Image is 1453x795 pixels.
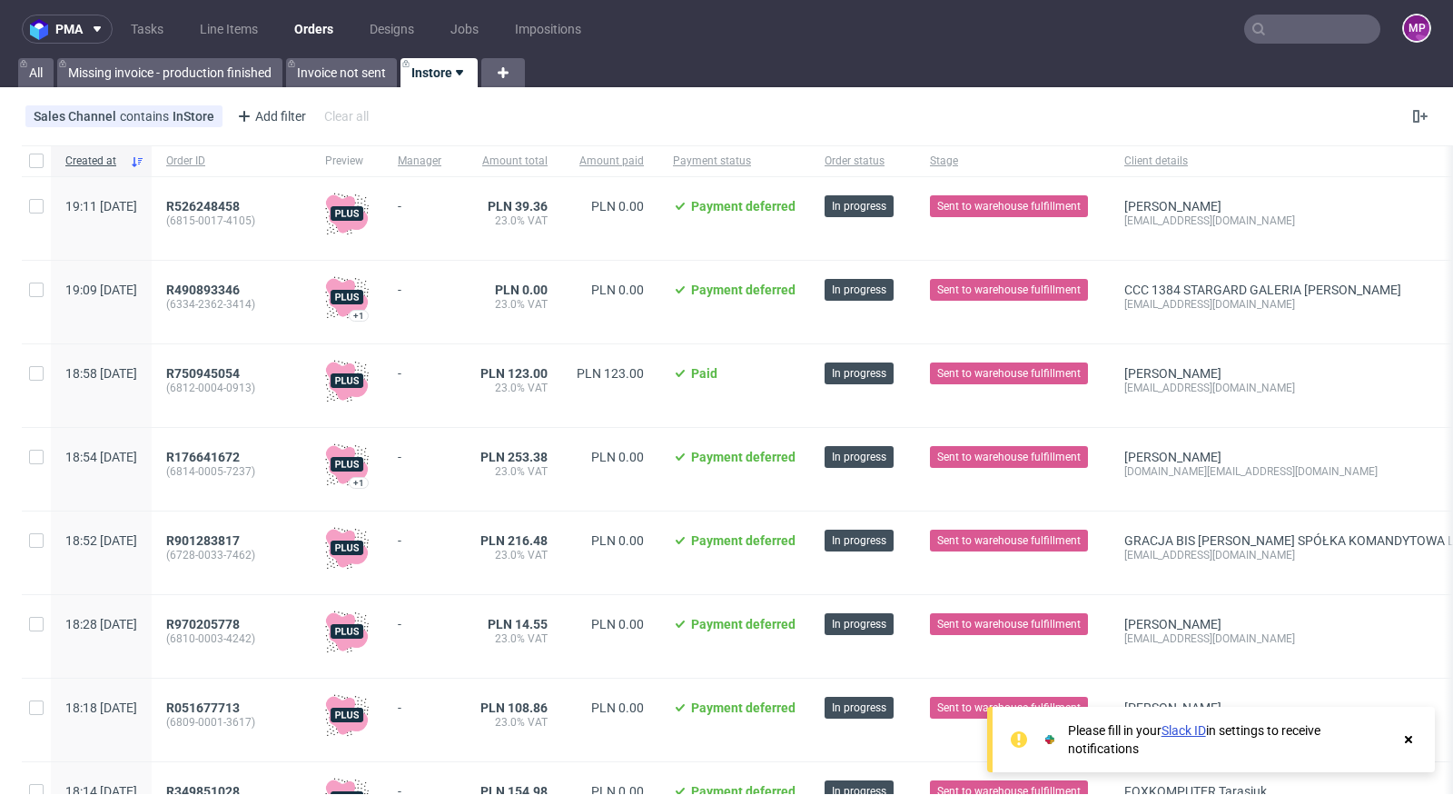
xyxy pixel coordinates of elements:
img: plus-icon.676465ae8f3a83198b3f.png [325,610,369,653]
span: (6815-0017-4105) [166,214,296,228]
a: R051677713 [166,701,243,715]
span: 23.0% VAT [470,297,548,312]
span: In progress [832,365,886,382]
span: 23.0% VAT [470,715,548,730]
span: 23.0% VAT [470,381,548,395]
span: R901283817 [166,533,240,548]
span: 23.0% VAT [470,631,548,646]
span: PLN 108.86 [480,701,548,715]
span: 23.0% VAT [470,464,548,479]
div: - [398,693,441,715]
span: R526248458 [166,199,240,214]
span: PLN 39.36 [488,199,548,214]
a: [PERSON_NAME] [1124,199,1221,214]
span: In progress [832,700,886,716]
span: PLN 0.00 [591,617,644,631]
a: [PERSON_NAME] [1124,366,1221,381]
span: PLN 14.55 [488,617,548,631]
div: - [398,275,441,297]
span: In progress [832,198,886,214]
span: 19:11 [DATE] [65,199,137,214]
a: R750945054 [166,366,243,381]
span: 18:28 [DATE] [65,617,137,631]
figcaption: MP [1404,15,1429,41]
span: Sent to warehouse fulfillment [937,198,1081,214]
span: PLN 0.00 [591,533,644,548]
a: Jobs [440,15,489,44]
span: Sent to warehouse fulfillment [937,616,1081,632]
span: In progress [832,449,886,465]
a: R176641672 [166,450,243,464]
a: All [18,58,54,87]
img: plus-icon.676465ae8f3a83198b3f.png [325,442,369,486]
a: Invoice not sent [286,58,397,87]
a: R526248458 [166,199,243,214]
span: Created at [65,154,123,169]
span: Paid [691,366,717,381]
div: InStore [173,109,214,124]
img: plus-icon.676465ae8f3a83198b3f.png [325,693,369,737]
a: Instore [400,58,478,87]
span: PLN 0.00 [591,199,644,214]
img: logo [30,19,55,40]
div: Please fill in your in settings to receive notifications [1068,721,1391,758]
span: Preview [325,154,369,169]
img: plus-icon.676465ae8f3a83198b3f.png [325,275,369,319]
a: Orders [283,15,344,44]
span: pma [55,23,83,35]
span: PLN 216.48 [480,533,548,548]
span: Payment deferred [691,199,796,214]
span: PLN 0.00 [495,283,548,297]
div: +1 [353,478,364,488]
span: 23.0% VAT [470,214,548,228]
img: plus-icon.676465ae8f3a83198b3f.png [325,526,369,570]
span: Manager [398,154,441,169]
span: Sent to warehouse fulfillment [937,282,1081,298]
span: 19:09 [DATE] [65,283,137,297]
span: 18:58 [DATE] [65,366,137,381]
div: Add filter [230,102,310,131]
span: Payment deferred [691,617,796,631]
span: Payment deferred [691,533,796,548]
span: Amount paid [577,154,644,169]
img: plus-icon.676465ae8f3a83198b3f.png [325,359,369,402]
a: [PERSON_NAME] [1124,701,1221,715]
span: PLN 123.00 [480,366,548,381]
a: Slack ID [1161,723,1206,738]
a: R970205778 [166,617,243,631]
span: Order status [825,154,901,169]
span: R176641672 [166,450,240,464]
span: PLN 0.00 [591,283,644,297]
span: PLN 253.38 [480,450,548,464]
button: pma [22,15,113,44]
span: Stage [930,154,1095,169]
span: In progress [832,282,886,298]
div: - [398,359,441,381]
span: R490893346 [166,283,240,297]
span: (6812-0004-0913) [166,381,296,395]
span: Payment status [673,154,796,169]
a: R901283817 [166,533,243,548]
div: - [398,192,441,214]
span: R750945054 [166,366,240,381]
span: (6814-0005-7237) [166,464,296,479]
a: Impositions [504,15,592,44]
div: - [398,526,441,548]
span: Order ID [166,154,296,169]
a: CCC 1384 STARGARD GALERIA [PERSON_NAME] [1124,283,1401,297]
span: PLN 0.00 [591,450,644,464]
span: Sent to warehouse fulfillment [937,700,1081,716]
a: R490893346 [166,283,243,297]
span: In progress [832,532,886,549]
span: (6334-2362-3414) [166,297,296,312]
a: Designs [359,15,425,44]
div: - [398,442,441,464]
span: PLN 0.00 [591,701,644,715]
span: 23.0% VAT [470,548,548,562]
span: In progress [832,616,886,632]
a: Line Items [189,15,269,44]
span: 18:52 [DATE] [65,533,137,548]
div: +1 [353,311,364,321]
span: Payment deferred [691,701,796,715]
span: Amount total [470,154,548,169]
